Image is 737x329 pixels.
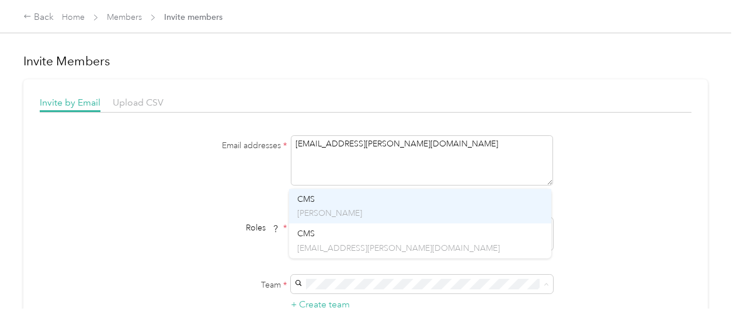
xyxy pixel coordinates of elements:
span: Roles [242,219,283,237]
span: Invite by Email [40,97,100,108]
span: Invite members [164,11,223,23]
label: Email addresses [141,139,287,152]
button: + Create team [291,297,350,312]
a: Home [62,12,85,22]
span: CMS [297,194,315,204]
h1: Invite Members [23,53,708,69]
a: Members [107,12,142,22]
iframe: Everlance-gr Chat Button Frame [672,264,737,329]
span: CMS [297,229,315,239]
label: Team [141,279,287,291]
textarea: [EMAIL_ADDRESS][PERSON_NAME][DOMAIN_NAME] [291,135,553,185]
p: [EMAIL_ADDRESS][PERSON_NAME][DOMAIN_NAME] [297,242,543,254]
div: Back [23,10,54,24]
span: Upload CSV [113,97,164,108]
p: [PERSON_NAME] [297,207,543,219]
